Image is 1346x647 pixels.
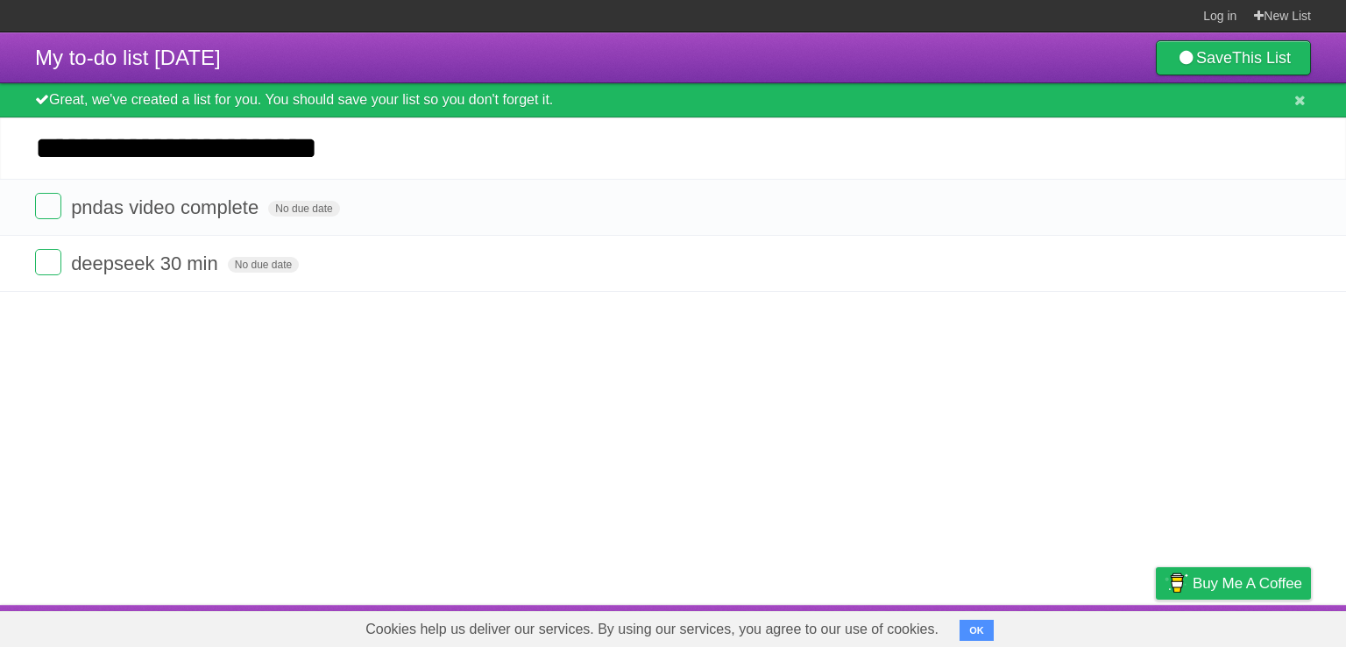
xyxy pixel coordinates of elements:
[348,612,956,647] span: Cookies help us deliver our services. By using our services, you agree to our use of cookies.
[268,201,339,217] span: No due date
[1232,49,1291,67] b: This List
[923,609,960,643] a: About
[1133,609,1179,643] a: Privacy
[981,609,1052,643] a: Developers
[1156,40,1311,75] a: SaveThis List
[35,46,221,69] span: My to-do list [DATE]
[71,252,223,274] span: deepseek 30 min
[960,620,994,641] button: OK
[35,193,61,219] label: Done
[1193,568,1302,599] span: Buy me a coffee
[1165,568,1188,598] img: Buy me a coffee
[71,196,263,218] span: pndas video complete
[1156,567,1311,600] a: Buy me a coffee
[1073,609,1112,643] a: Terms
[35,249,61,275] label: Done
[228,257,299,273] span: No due date
[1201,609,1311,643] a: Suggest a feature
